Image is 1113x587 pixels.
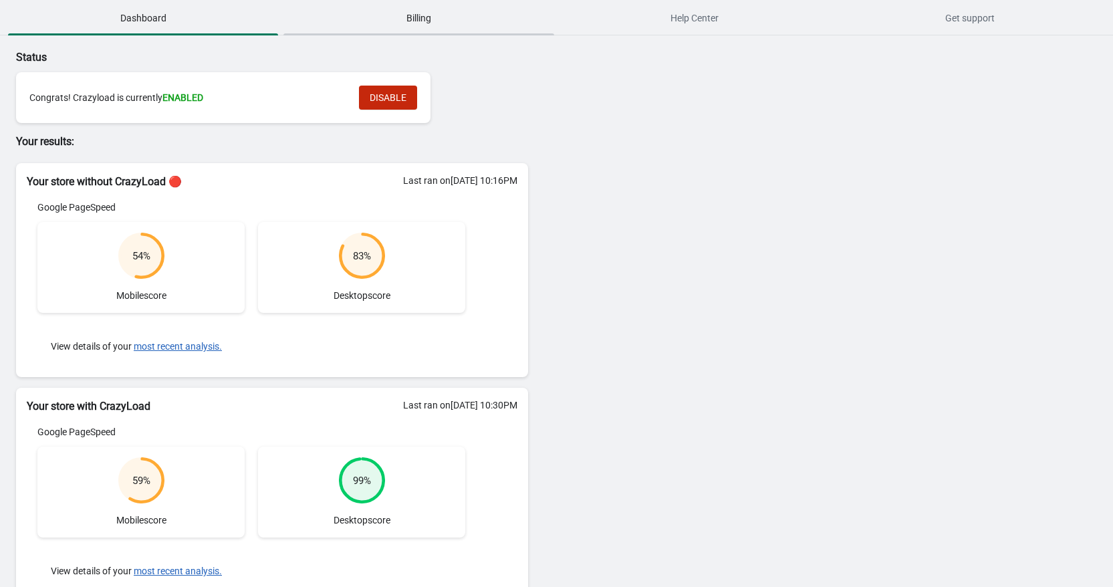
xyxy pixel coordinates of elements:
[560,6,830,30] span: Help Center
[132,249,150,263] div: 54 %
[370,92,406,103] span: DISABLE
[353,474,371,487] div: 99 %
[835,6,1105,30] span: Get support
[37,447,245,538] div: Mobile score
[37,326,465,366] div: View details of your
[37,425,465,439] div: Google PageSpeed
[132,474,150,487] div: 59 %
[134,341,222,352] button: most recent analysis.
[27,398,517,415] h2: Your store with CrazyLoad
[37,201,465,214] div: Google PageSpeed
[29,91,346,104] div: Congrats! Crazyload is currently
[162,92,203,103] span: ENABLED
[16,134,528,150] p: Your results:
[8,6,278,30] span: Dashboard
[283,6,553,30] span: Billing
[359,86,417,110] button: DISABLE
[258,447,465,538] div: Desktop score
[134,566,222,576] button: most recent analysis.
[258,222,465,313] div: Desktop score
[5,1,281,35] button: Dashboard
[37,222,245,313] div: Mobile score
[403,398,517,412] div: Last ran on [DATE] 10:30PM
[353,249,371,263] div: 83 %
[27,174,517,190] h2: Your store without CrazyLoad 🔴
[16,49,528,66] p: Status
[403,174,517,187] div: Last ran on [DATE] 10:16PM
